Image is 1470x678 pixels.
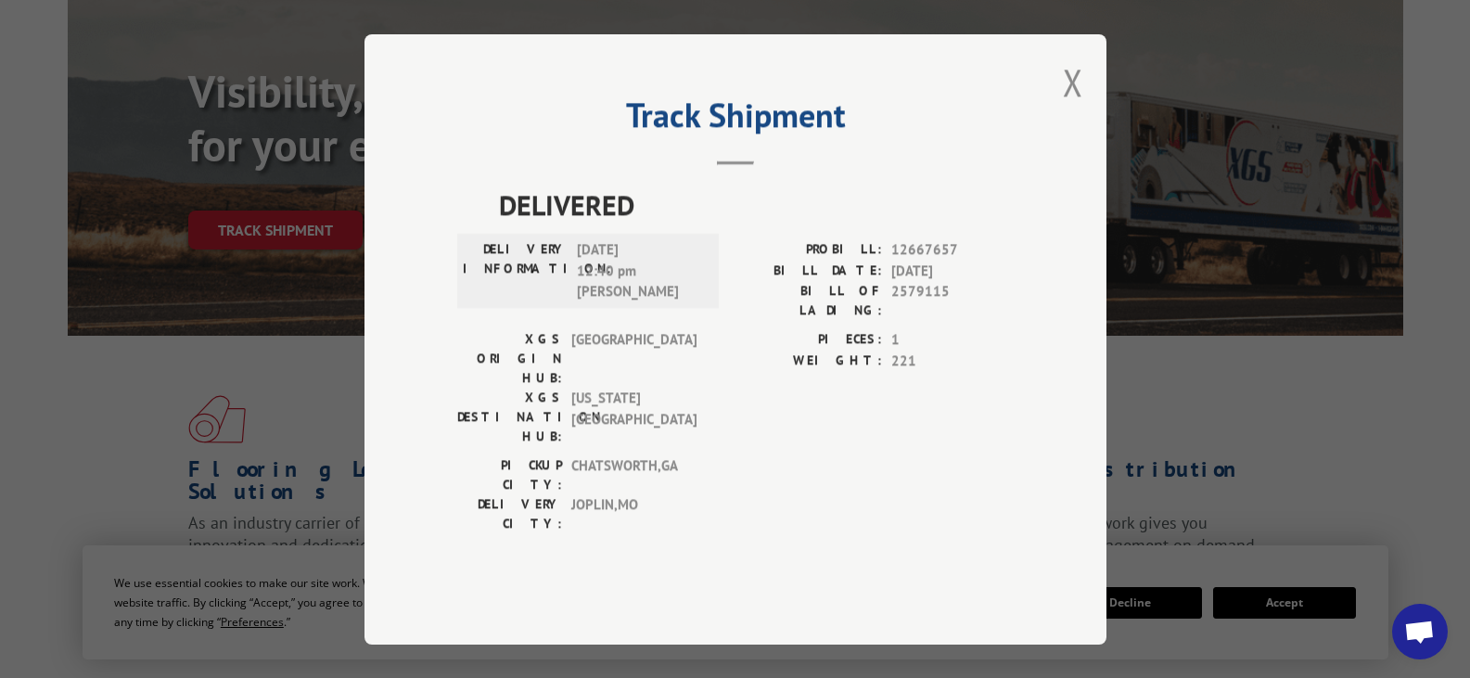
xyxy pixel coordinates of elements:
span: [DATE] [891,260,1014,281]
label: BILL DATE: [735,260,882,281]
span: 221 [891,350,1014,371]
span: [DATE] 12:40 pm [PERSON_NAME] [577,239,702,302]
label: PICKUP CITY: [457,455,562,494]
span: CHATSWORTH , GA [571,455,697,494]
span: 2579115 [891,281,1014,320]
label: BILL OF LADING: [735,281,882,320]
span: DELIVERED [499,184,1014,225]
label: PIECES: [735,329,882,351]
label: PROBILL: [735,239,882,261]
label: DELIVERY INFORMATION: [463,239,568,302]
label: XGS ORIGIN HUB: [457,329,562,388]
a: Open chat [1392,604,1448,659]
label: XGS DESTINATION HUB: [457,388,562,446]
span: [GEOGRAPHIC_DATA] [571,329,697,388]
span: JOPLIN , MO [571,494,697,533]
label: DELIVERY CITY: [457,494,562,533]
h2: Track Shipment [457,102,1014,137]
span: 12667657 [891,239,1014,261]
button: Close modal [1063,58,1083,107]
span: 1 [891,329,1014,351]
label: WEIGHT: [735,350,882,371]
span: [US_STATE][GEOGRAPHIC_DATA] [571,388,697,446]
